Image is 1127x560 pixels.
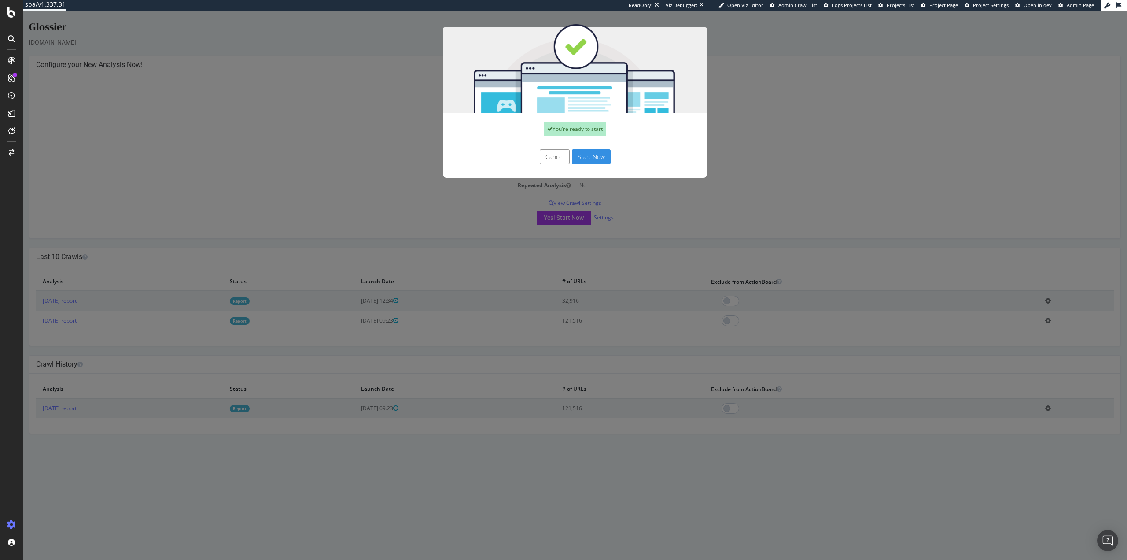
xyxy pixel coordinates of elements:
a: Admin Crawl List [770,2,817,9]
div: Open Intercom Messenger [1097,530,1118,551]
a: Open in dev [1015,2,1052,9]
img: You're all set! [420,13,684,102]
a: Project Page [921,2,958,9]
span: Admin Crawl List [778,2,817,8]
div: ReadOnly: [629,2,652,9]
span: Projects List [887,2,914,8]
span: Admin Page [1067,2,1094,8]
button: Start Now [549,139,588,154]
a: Project Settings [965,2,1009,9]
a: Open Viz Editor [718,2,763,9]
a: Projects List [878,2,914,9]
div: You're ready to start [521,111,583,126]
div: Viz Debugger: [666,2,697,9]
span: Open Viz Editor [727,2,763,8]
a: Logs Projects List [824,2,872,9]
button: Cancel [517,139,547,154]
a: Admin Page [1058,2,1094,9]
span: Project Settings [973,2,1009,8]
span: Logs Projects List [832,2,872,8]
span: Open in dev [1024,2,1052,8]
span: Project Page [929,2,958,8]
